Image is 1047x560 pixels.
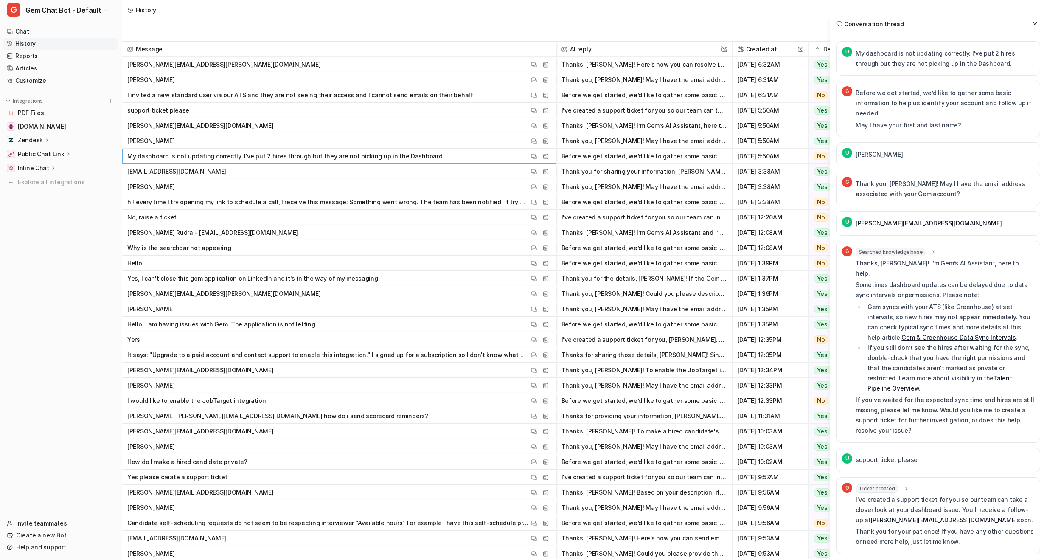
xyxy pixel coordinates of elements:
a: Explore all integrations [3,176,118,188]
img: status.gem.com [8,124,14,129]
button: Yes [809,454,861,470]
span: No [814,519,828,527]
button: Thank you, [PERSON_NAME]! May I have the email address associated with your Gem account? [561,72,727,87]
button: No [809,332,861,347]
a: status.gem.com[DOMAIN_NAME] [3,121,118,132]
button: I've created a support ticket for you so our team can investigate why [PERSON_NAME]’s “Available ... [561,470,727,485]
p: Thank you for your patience! If you have any other questions or need more help, just let me know. [856,526,1035,547]
span: [DATE] 6:31AM [736,87,805,103]
p: support ticket please [856,455,918,465]
a: PDF FilesPDF Files [3,107,118,119]
h2: Conversation thread [836,20,904,28]
span: [DATE] 1:36PM [736,286,805,301]
span: [DATE] 5:50AM [736,103,805,118]
img: expand menu [5,98,11,104]
button: No [809,87,861,103]
p: [PERSON_NAME][EMAIL_ADDRESS][DOMAIN_NAME] [127,485,274,500]
span: [DATE] 9:57AM [736,470,805,485]
span: [DATE] 5:50AM [736,149,805,164]
button: Yes [809,133,861,149]
button: Yes [809,470,861,485]
span: G [842,246,852,256]
p: [PERSON_NAME] [856,149,903,160]
p: hi! every time I try opening my link to schedule a call, I receive this message: Something went w... [127,194,529,210]
button: Yes [809,439,861,454]
span: No [814,397,828,405]
p: [PERSON_NAME][EMAIL_ADDRESS][DOMAIN_NAME] [127,424,274,439]
span: [DATE] 6:32AM [736,57,805,72]
span: No [814,91,828,99]
span: Yes [814,366,831,374]
button: Integrations [3,97,45,105]
a: [PERSON_NAME][EMAIL_ADDRESS][DOMAIN_NAME] [856,219,1002,227]
span: Yes [814,60,831,69]
p: My dashboard is not updating correctly. I've put 2 hires through but they are not picking up in t... [856,48,1035,69]
img: Inline Chat [8,166,14,171]
span: Yes [814,351,831,359]
span: U [842,148,852,158]
span: Yes [814,473,831,481]
button: Before we get started, we’d like to gather some basic information to help us identify your accoun... [561,317,727,332]
span: Yes [814,167,831,176]
button: Before we get started, we’d like to gather some basic information to help us identify your accoun... [561,149,727,164]
button: Yes [809,286,861,301]
button: Thank you, [PERSON_NAME]! May I have the email address associated with your Gem account? [561,179,727,194]
p: Hello [127,256,142,271]
p: [PERSON_NAME] [127,378,174,393]
button: Thanks for sharing those details, [PERSON_NAME]! Since you’ve already upgraded to a paid subscrip... [561,347,727,363]
a: Create a new Bot [3,529,118,541]
span: Ticket created [856,484,898,493]
button: Before we get started, we’d like to gather some basic information to help us identify your accoun... [561,393,727,408]
button: Yes [809,408,861,424]
span: [DATE] 6:31AM [736,72,805,87]
span: Created at [736,42,805,57]
span: [DATE] 12:35PM [736,347,805,363]
button: No [809,210,861,225]
img: Public Chat Link [8,152,14,157]
button: I've created a support ticket for you so our team can take a closer look at your dashboard issue.... [561,103,727,118]
p: Yes, I can't close this gem application on LinkedIn and it's in the way of my messaging [127,271,378,286]
button: No [809,149,861,164]
button: Yes [809,164,861,179]
p: My dashboard is not updating correctly. I've put 2 hires through but they are not picking up in t... [127,149,444,164]
span: Yes [814,427,831,436]
span: [DATE] 12:20AM [736,210,805,225]
p: Public Chat Link [18,150,65,158]
button: Yes [809,225,861,240]
span: [DATE] 1:37PM [736,271,805,286]
span: [DATE] 5:50AM [736,118,805,133]
p: It says: "Upgrade to a paid account and contact support to enable this integration." I signed up ... [127,347,529,363]
button: Yes [809,531,861,546]
button: Thank you, [PERSON_NAME]! May I have the email address associated with your Gem account? [561,301,727,317]
button: Thank you, [PERSON_NAME]! May I have the email address associated with your Gem account? [561,378,727,393]
p: Thanks, [PERSON_NAME]! I’m Gem’s AI Assistant, here to help. [856,258,1035,279]
button: No [809,256,861,271]
span: [DATE] 9:56AM [736,515,805,531]
span: U [842,47,852,57]
p: Integrations [13,98,43,104]
button: Thank you, [PERSON_NAME]! To enable the JobTarget integration, a Gem Admin from your team needs t... [561,363,727,378]
span: Searched knowledge base [856,248,925,256]
img: PDF Files [8,110,14,115]
p: Why is the searchbar not appearing [127,240,231,256]
div: History [136,6,156,14]
span: [DATE] 12:08AM [736,225,805,240]
p: [PERSON_NAME][EMAIL_ADDRESS][DOMAIN_NAME] [127,118,274,133]
p: No, raise a ticket [127,210,177,225]
span: Yes [814,534,831,543]
a: Help and support [3,541,118,553]
span: [DOMAIN_NAME] [18,122,66,131]
span: Yes [814,106,831,115]
button: Thank you, [PERSON_NAME]! May I have the email address associated with your Gem account? [561,500,727,515]
span: [DATE] 3:38AM [736,179,805,194]
span: [DATE] 12:33PM [736,378,805,393]
button: Yes [809,72,861,87]
li: Gem syncs with your ATS (like Greenhouse) at set intervals, so new hires may not appear immediate... [865,302,1035,343]
button: Yes [809,500,861,515]
span: [DATE] 10:02AM [736,454,805,470]
button: Before we get started, we’d like to gather some basic information to help us identify your accoun... [561,87,727,103]
button: Before we get started, we’d like to gather some basic information to help us identify your accoun... [561,454,727,470]
button: Yes [809,301,861,317]
span: [DATE] 9:56AM [736,500,805,515]
p: [PERSON_NAME] [127,500,174,515]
